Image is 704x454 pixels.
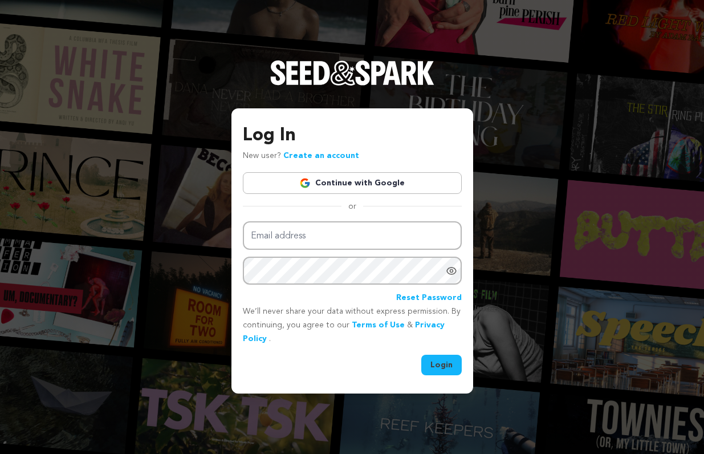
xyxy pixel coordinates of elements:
a: Show password as plain text. Warning: this will display your password on the screen. [446,265,457,277]
span: or [341,201,363,212]
p: New user? [243,149,359,163]
a: Reset Password [396,291,462,305]
a: Create an account [283,152,359,160]
a: Privacy Policy [243,321,445,343]
img: Google logo [299,177,311,189]
h3: Log In [243,122,462,149]
a: Terms of Use [352,321,405,329]
img: Seed&Spark Logo [270,60,434,86]
p: We’ll never share your data without express permission. By continuing, you agree to our & . [243,305,462,346]
input: Email address [243,221,462,250]
a: Continue with Google [243,172,462,194]
a: Seed&Spark Homepage [270,60,434,108]
button: Login [421,355,462,375]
